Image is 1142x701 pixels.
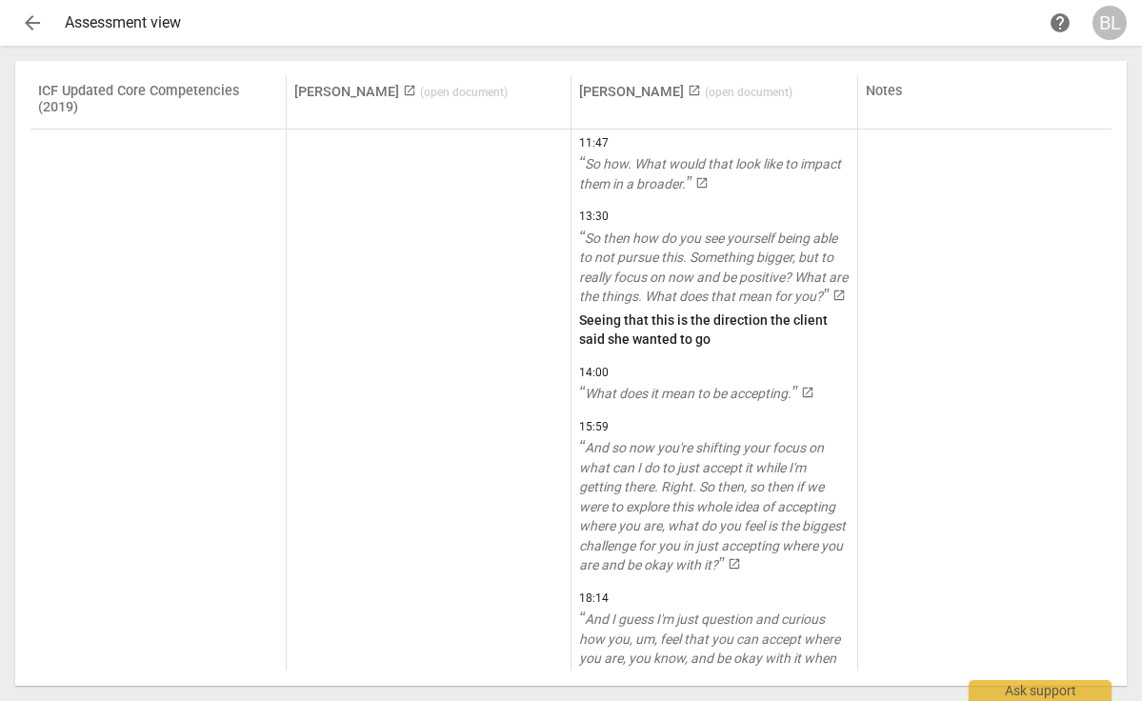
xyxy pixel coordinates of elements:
span: launch [688,84,701,97]
span: ( open document ) [705,86,792,99]
a: Help [1043,6,1077,40]
th: ICF Updated Core Competencies (2019) [30,76,287,130]
a: What does it mean to be accepting. [579,384,850,404]
span: arrow_back [21,11,44,34]
button: BL [1092,6,1127,40]
div: Assessment view [65,14,1043,31]
div: Ask support [969,680,1112,701]
span: So then how do you see yourself being able to not pursue this. Something bigger, but to really fo... [579,230,848,305]
span: launch [728,557,741,571]
span: 18:14 [579,591,850,607]
span: What does it mean to be accepting. [579,386,797,401]
span: So how. What would that look like to impact them in a broader. [579,156,841,191]
span: launch [695,176,709,190]
span: 13:30 [579,209,850,225]
a: So then how do you see yourself being able to not pursue this. Something bigger, but to really fo... [579,229,850,307]
a: [PERSON_NAME] (open document) [579,84,792,100]
span: launch [403,84,416,97]
span: And so now you're shifting your focus on what can I do to just accept it while I'm getting there.... [579,440,846,572]
span: help [1049,11,1072,34]
span: launch [832,289,846,302]
a: And so now you're shifting your focus on what can I do to just accept it while I'm getting there.... [579,438,850,575]
a: [PERSON_NAME] (open document) [294,84,508,100]
span: 14:00 [579,365,850,381]
a: So how. What would that look like to impact them in a broader. [579,154,850,193]
span: 15:59 [579,419,850,435]
span: launch [801,386,814,399]
span: ( open document ) [420,86,508,99]
p: Seeing that this is the direction the client said she wanted to go [579,310,850,350]
span: 11:47 [579,135,850,151]
th: Notes [858,76,1112,130]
